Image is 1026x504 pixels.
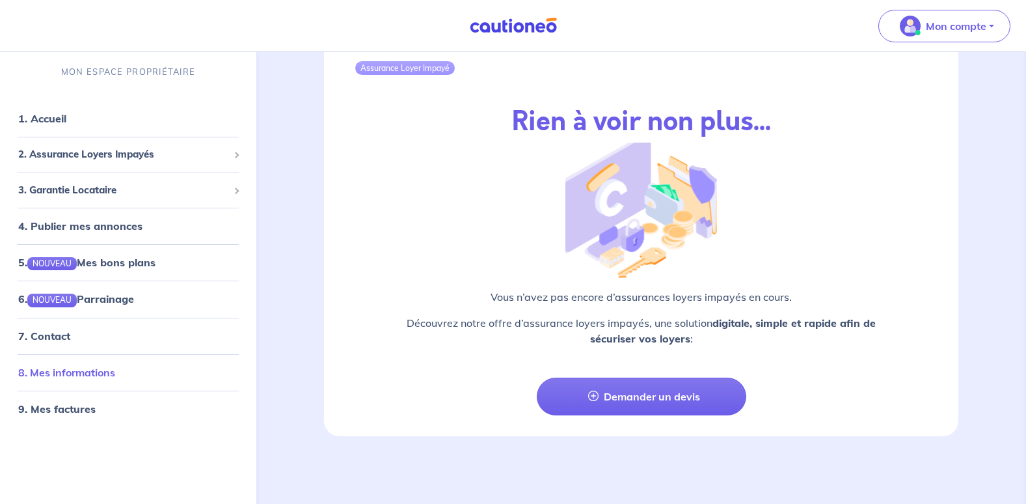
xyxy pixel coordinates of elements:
[355,289,927,305] p: Vous n’avez pas encore d’assurances loyers impayés en cours.
[5,106,251,132] div: 1. Accueil
[5,359,251,385] div: 8. Mes informations
[878,10,1010,42] button: illu_account_valid_menu.svgMon compte
[18,148,228,163] span: 2. Assurance Loyers Impayés
[18,220,142,233] a: 4. Publier mes annonces
[5,178,251,203] div: 3. Garantie Locataire
[5,143,251,168] div: 2. Assurance Loyers Impayés
[18,293,134,306] a: 6.NOUVEAUParrainage
[5,250,251,276] div: 5.NOUVEAUMes bons plans
[18,257,155,270] a: 5.NOUVEAUMes bons plans
[5,323,251,349] div: 7. Contact
[512,106,771,137] h2: Rien à voir non plus...
[590,316,876,345] strong: digitale, simple et rapide afin de sécuriser vos loyers
[565,132,716,279] img: illu_empty_gli.png
[900,16,921,36] img: illu_account_valid_menu.svg
[18,329,70,343] a: 7. Contact
[18,113,66,126] a: 1. Accueil
[18,402,96,415] a: 9. Mes factures
[5,396,251,422] div: 9. Mes factures
[355,315,927,346] p: Découvrez notre offre d’assurance loyers impayés, une solution :
[355,61,455,74] div: Assurance Loyer Impayé
[465,18,562,34] img: Cautioneo
[18,183,228,198] span: 3. Garantie Locataire
[18,366,115,379] a: 8. Mes informations
[5,287,251,313] div: 6.NOUVEAUParrainage
[5,214,251,240] div: 4. Publier mes annonces
[926,18,986,34] p: Mon compte
[61,66,195,78] p: MON ESPACE PROPRIÉTAIRE
[537,378,746,415] a: Demander un devis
